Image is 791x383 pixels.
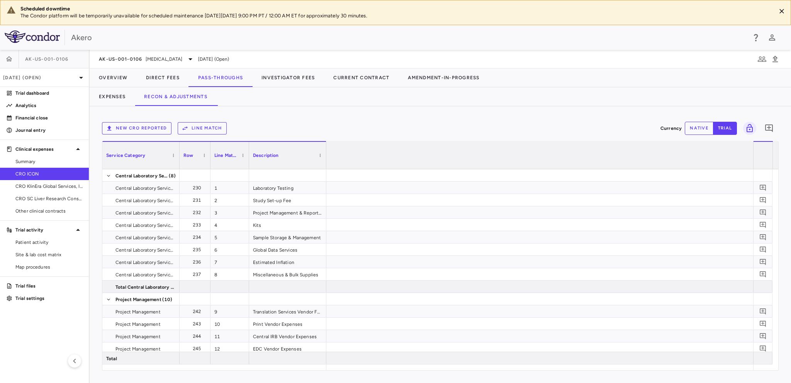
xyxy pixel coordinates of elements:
[162,293,173,306] span: (10)
[187,342,207,355] div: 245
[758,269,768,279] button: Add comment
[183,153,193,158] span: Row
[187,256,207,268] div: 236
[115,318,161,330] span: Project Management
[115,293,161,306] span: Project Management
[210,182,249,194] div: 1
[762,122,776,135] button: Add comment
[189,68,252,87] button: Pass-Throughs
[15,90,83,97] p: Trial dashboard
[249,231,326,243] div: Sample Storage & Management
[249,194,326,206] div: Study Set-up Fee
[758,306,768,317] button: Add comment
[115,269,175,281] span: Central Laboratory Services
[252,68,324,87] button: Investigator Fees
[759,233,767,241] svg: Add comment
[764,124,774,133] svg: Add comment
[15,283,83,289] p: Trial files
[15,239,83,246] span: Patient activity
[759,221,767,228] svg: Add comment
[249,342,326,354] div: EDC Vendor Expenses
[15,195,83,202] span: CRO SC Liver Research Consortium LLC
[20,5,770,12] div: Scheduled downtime
[15,158,83,165] span: Summary
[115,330,161,343] span: Project Management
[115,207,175,219] span: Central Laboratory Services
[115,244,175,256] span: Central Laboratory Services
[198,56,229,63] span: [DATE] (Open)
[249,256,326,268] div: Estimated Inflation
[249,268,326,280] div: Miscellaneous & Bulk Supplies
[759,308,767,315] svg: Add comment
[758,257,768,267] button: Add comment
[660,125,682,132] p: Currency
[324,68,399,87] button: Current Contract
[758,331,768,341] button: Add comment
[187,219,207,231] div: 233
[102,122,171,134] button: New CRO reported
[399,68,489,87] button: Amendment-In-Progress
[90,87,135,106] button: Expenses
[137,68,189,87] button: Direct Fees
[169,170,176,182] span: (8)
[71,32,746,43] div: Akero
[15,251,83,258] span: Site & lab cost matrix
[210,268,249,280] div: 8
[685,122,713,135] button: native
[759,246,767,253] svg: Add comment
[135,87,217,106] button: Recon & Adjustments
[187,305,207,318] div: 242
[15,102,83,109] p: Analytics
[249,182,326,194] div: Laboratory Testing
[758,232,768,242] button: Add comment
[249,305,326,317] div: Translation Services Vendor Fees
[759,258,767,266] svg: Add comment
[15,226,73,233] p: Trial activity
[15,170,83,177] span: CRO ICON
[187,268,207,281] div: 237
[210,318,249,330] div: 10
[759,184,767,191] svg: Add comment
[15,208,83,214] span: Other clinical contracts
[187,182,207,194] div: 230
[146,56,183,63] span: [MEDICAL_DATA]
[758,244,768,255] button: Add comment
[713,122,737,135] button: trial
[758,207,768,218] button: Add comment
[759,271,767,278] svg: Add comment
[178,122,227,134] button: Line Match
[15,146,73,153] p: Clinical expenses
[210,342,249,354] div: 12
[249,243,326,255] div: Global Data Services
[253,153,279,158] span: Description
[759,332,767,340] svg: Add comment
[210,219,249,231] div: 4
[115,256,175,269] span: Central Laboratory Services
[115,194,175,207] span: Central Laboratory Services
[758,182,768,193] button: Add comment
[249,330,326,342] div: Central IRB Vendor Expenses
[187,194,207,206] div: 231
[25,56,69,62] span: AK-US-001-0106
[249,219,326,231] div: Kits
[759,320,767,327] svg: Add comment
[15,264,83,271] span: Map procedures
[15,183,83,190] span: CRO KlinEra Global Services, Inc
[106,352,117,365] span: Total
[210,194,249,206] div: 2
[740,122,756,135] span: You do not have permission to lock or unlock grids
[99,56,143,62] span: AK-US-001-0106
[115,281,175,293] span: Total Central Laboratory Services
[249,318,326,330] div: Print Vendor Expenses
[15,295,83,302] p: Trial settings
[90,68,137,87] button: Overview
[210,330,249,342] div: 11
[210,206,249,218] div: 3
[758,318,768,329] button: Add comment
[115,306,161,318] span: Project Management
[187,318,207,330] div: 243
[5,31,60,43] img: logo-full-SnFGN8VE.png
[758,343,768,354] button: Add comment
[115,182,175,194] span: Central Laboratory Services
[249,206,326,218] div: Project Management & Reporting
